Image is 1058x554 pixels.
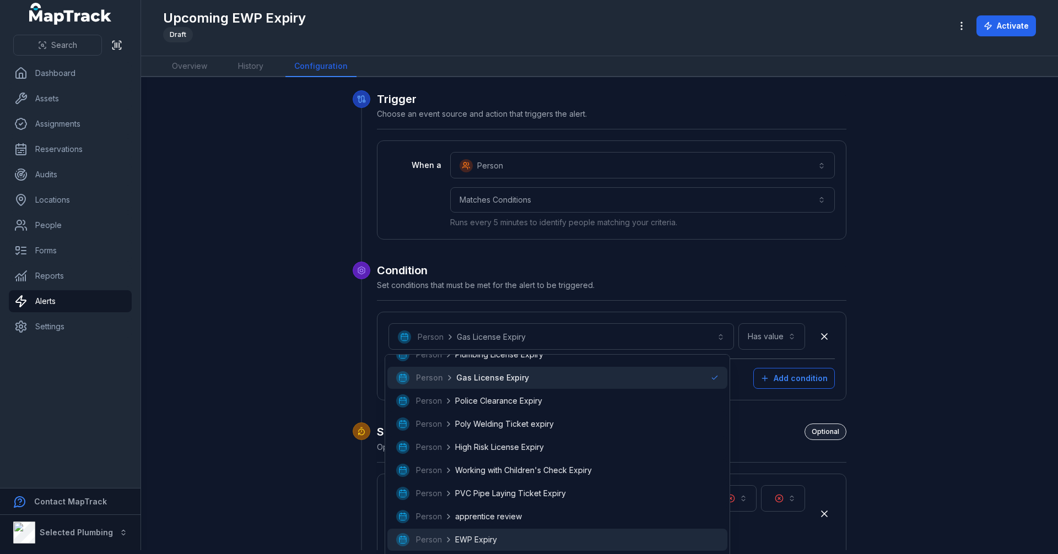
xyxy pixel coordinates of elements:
[416,419,442,430] span: Person
[416,488,442,499] span: Person
[455,395,542,406] span: Police Clearance Expiry
[416,465,442,476] span: Person
[455,511,522,522] span: apprentice review
[455,465,592,476] span: Working with Children's Check Expiry
[416,395,442,406] span: Person
[455,419,554,430] span: Poly Welding Ticket expiry
[455,488,566,499] span: PVC Pipe Laying Ticket Expiry
[455,534,497,545] span: EWP Expiry
[416,534,442,545] span: Person
[456,372,529,383] span: Gas License Expiry
[388,323,734,350] button: PersonGas License Expiry
[416,349,442,360] span: Person
[455,349,543,360] span: Plumbing License Expiry
[416,372,443,383] span: Person
[455,442,544,453] span: High Risk License Expiry
[416,511,442,522] span: Person
[416,442,442,453] span: Person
